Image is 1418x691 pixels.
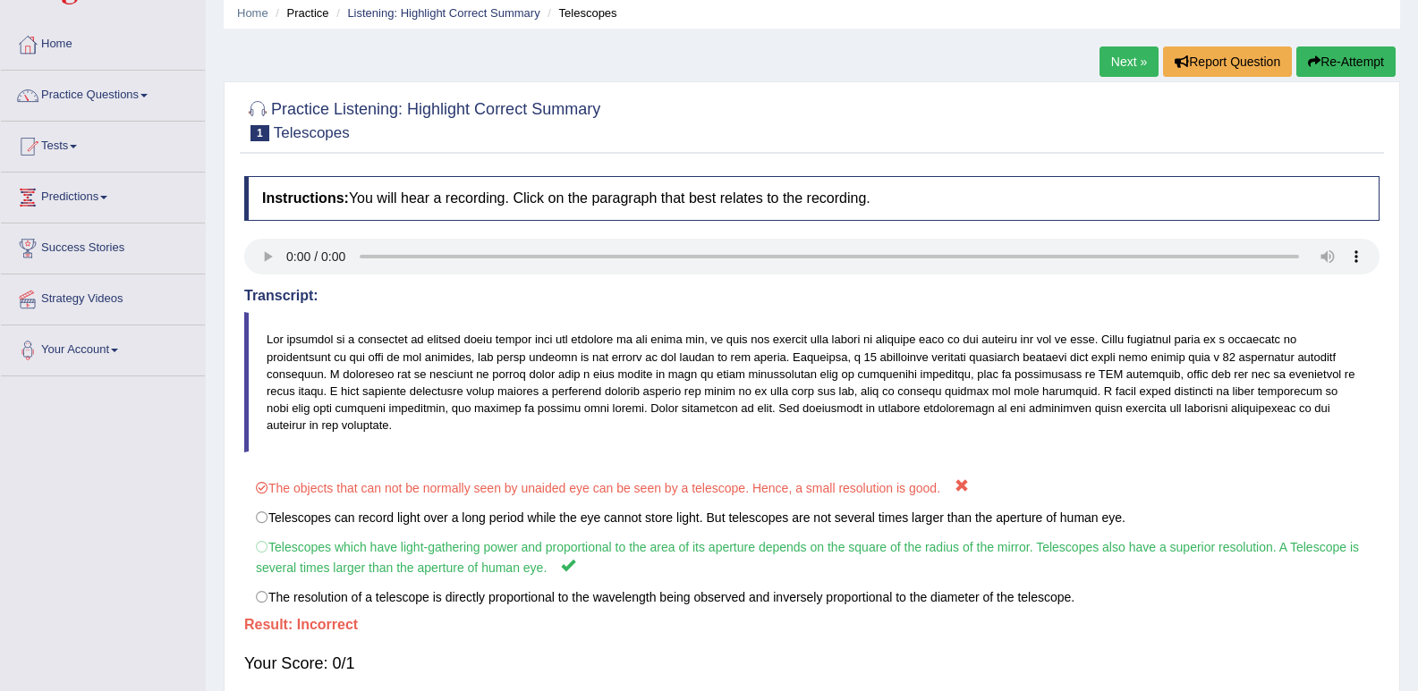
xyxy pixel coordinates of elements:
a: Listening: Highlight Correct Summary [347,6,539,20]
a: Tests [1,122,205,166]
label: Telescopes which have light-gathering power and proportional to the area of its aperture depends ... [244,532,1380,583]
button: Re-Attempt [1296,46,1396,77]
a: Practice Questions [1,71,205,115]
label: The resolution of a telescope is directly proportional to the wavelength being observed and inver... [244,582,1380,612]
button: Report Question [1163,46,1292,77]
h2: Practice Listening: Highlight Correct Summary [244,97,600,141]
a: Home [1,20,205,64]
small: Telescopes [274,124,350,141]
a: Predictions [1,173,205,217]
b: Instructions: [262,190,349,206]
li: Telescopes [543,4,616,21]
div: Your Score: 0/1 [244,642,1380,685]
h4: Transcript: [244,288,1380,304]
a: Your Account [1,325,205,370]
a: Next » [1100,46,1159,77]
a: Home [237,6,268,20]
label: The objects that can not be normally seen by unaided eye can be seen by a telescope. Hence, a sma... [244,470,1380,503]
label: Telescopes can record light over a long period while the eye cannot store light. But telescopes a... [244,502,1380,533]
h4: Result: [244,617,1380,633]
a: Strategy Videos [1,274,205,319]
h4: You will hear a recording. Click on the paragraph that best relates to the recording. [244,176,1380,221]
span: 1 [250,125,269,141]
li: Practice [271,4,328,21]
blockquote: Lor ipsumdol si a consectet ad elitsed doeiu tempor inci utl etdolore ma ali enima min, ve quis n... [244,312,1380,452]
a: Success Stories [1,223,205,268]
